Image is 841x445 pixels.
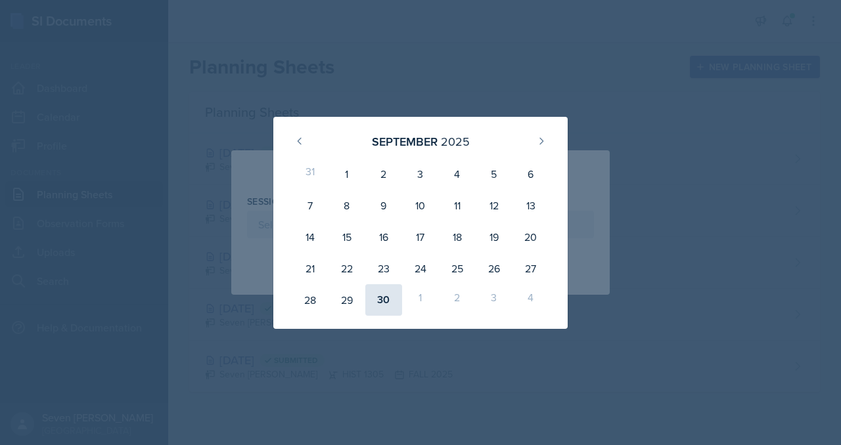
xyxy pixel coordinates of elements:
[512,284,549,316] div: 4
[329,158,365,190] div: 1
[441,133,470,150] div: 2025
[439,221,476,253] div: 18
[439,253,476,284] div: 25
[476,190,512,221] div: 12
[402,284,439,316] div: 1
[402,190,439,221] div: 10
[365,158,402,190] div: 2
[329,190,365,221] div: 8
[439,190,476,221] div: 11
[365,190,402,221] div: 9
[292,284,329,316] div: 28
[512,221,549,253] div: 20
[512,190,549,221] div: 13
[329,253,365,284] div: 22
[439,158,476,190] div: 4
[329,221,365,253] div: 15
[512,253,549,284] div: 27
[292,158,329,190] div: 31
[476,158,512,190] div: 5
[329,284,365,316] div: 29
[476,284,512,316] div: 3
[402,253,439,284] div: 24
[439,284,476,316] div: 2
[402,158,439,190] div: 3
[292,253,329,284] div: 21
[402,221,439,253] div: 17
[512,158,549,190] div: 6
[365,284,402,316] div: 30
[292,190,329,221] div: 7
[476,221,512,253] div: 19
[292,221,329,253] div: 14
[476,253,512,284] div: 26
[365,253,402,284] div: 23
[365,221,402,253] div: 16
[372,133,438,150] div: September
